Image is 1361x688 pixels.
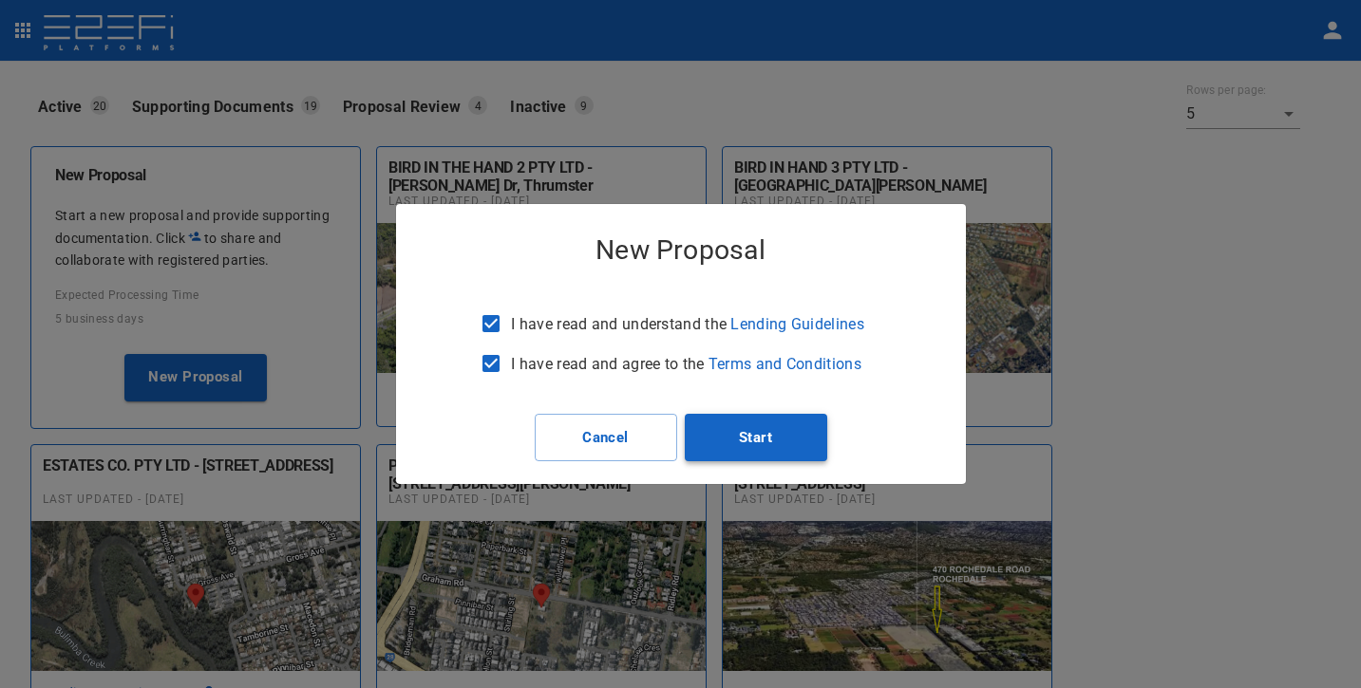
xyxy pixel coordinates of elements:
[535,414,677,461] button: Cancel
[511,313,864,335] p: I have read and understand the
[685,414,827,461] button: Start
[595,234,766,266] h4: New Proposal
[511,353,861,375] p: I have read and agree to the
[727,315,864,333] a: Lending Guidelines
[709,355,861,373] a: Terms and Conditions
